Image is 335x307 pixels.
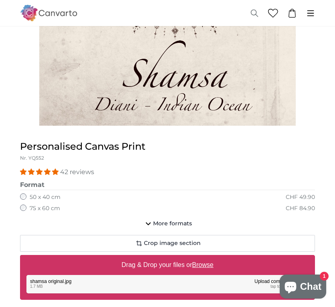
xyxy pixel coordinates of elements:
[277,275,329,301] inbox-online-store-chat: Shopify online store chat
[60,168,94,176] span: 42 reviews
[30,205,60,213] label: 75 x 60 cm
[286,193,315,201] div: CHF 49.90
[20,5,78,21] img: Canvarto
[192,261,213,268] u: Browse
[153,220,192,228] span: More formats
[20,140,315,153] h1: Personalised Canvas Print
[20,235,315,252] button: Crop image section
[20,168,60,176] span: 4.98 stars
[20,216,315,232] button: More formats
[118,257,216,273] label: Drag & Drop your files or
[20,180,315,190] legend: Format
[20,155,44,161] span: Nr. YQ552
[30,193,61,201] label: 50 x 40 cm
[144,239,201,247] span: Crop image section
[286,205,315,213] div: CHF 84.90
